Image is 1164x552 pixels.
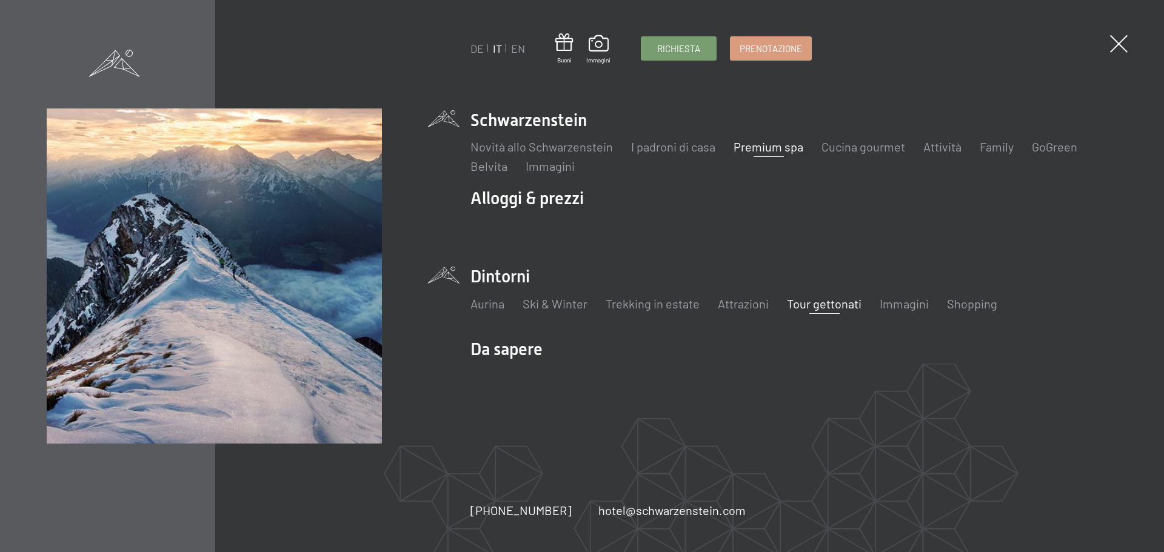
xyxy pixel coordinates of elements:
a: Immagini [586,35,610,64]
a: DE [470,42,484,55]
a: Ski & Winter [523,296,587,311]
a: Immagini [526,159,575,173]
a: Family [980,139,1014,154]
a: [PHONE_NUMBER] [470,502,572,519]
a: IT [493,42,502,55]
a: Cucina gourmet [821,139,905,154]
a: hotel@schwarzenstein.com [598,502,746,519]
span: Richiesta [657,42,700,55]
a: Attività [923,139,962,154]
a: Novità allo Schwarzenstein [470,139,613,154]
a: Belvita [470,159,507,173]
span: [PHONE_NUMBER] [470,503,572,517]
a: I padroni di casa [631,139,715,154]
a: Trekking in estate [606,296,700,311]
span: Buoni [555,56,573,64]
span: Immagini [586,56,610,64]
a: Immagini [880,296,929,311]
span: Prenotazione [740,42,802,55]
a: EN [511,42,525,55]
a: Premium spa [734,139,803,154]
a: Prenotazione [731,37,811,60]
a: Shopping [947,296,997,311]
a: Tour gettonati [787,296,861,311]
a: GoGreen [1032,139,1077,154]
a: Attrazioni [718,296,769,311]
a: Aurina [470,296,504,311]
a: Buoni [555,33,573,64]
a: Richiesta [641,37,716,60]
